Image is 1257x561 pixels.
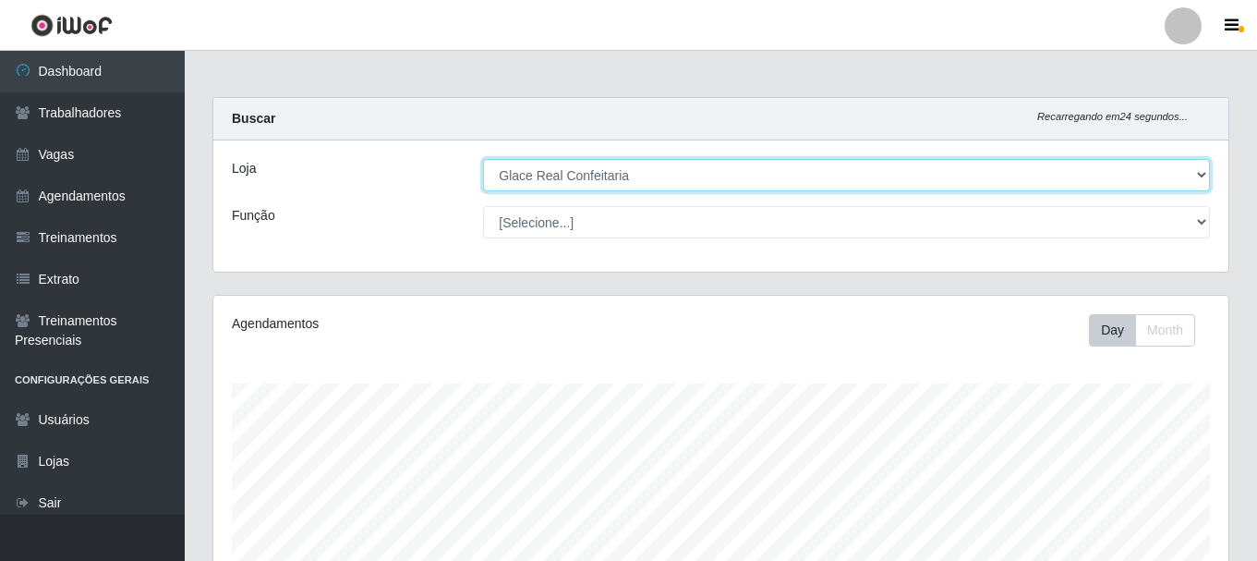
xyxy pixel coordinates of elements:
[1089,314,1210,347] div: Toolbar with button groups
[232,111,275,126] strong: Buscar
[1089,314,1136,347] button: Day
[30,14,113,37] img: CoreUI Logo
[232,159,256,178] label: Loja
[232,206,275,226] label: Função
[1135,314,1195,347] button: Month
[1089,314,1195,347] div: First group
[1037,111,1188,122] i: Recarregando em 24 segundos...
[232,314,623,334] div: Agendamentos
